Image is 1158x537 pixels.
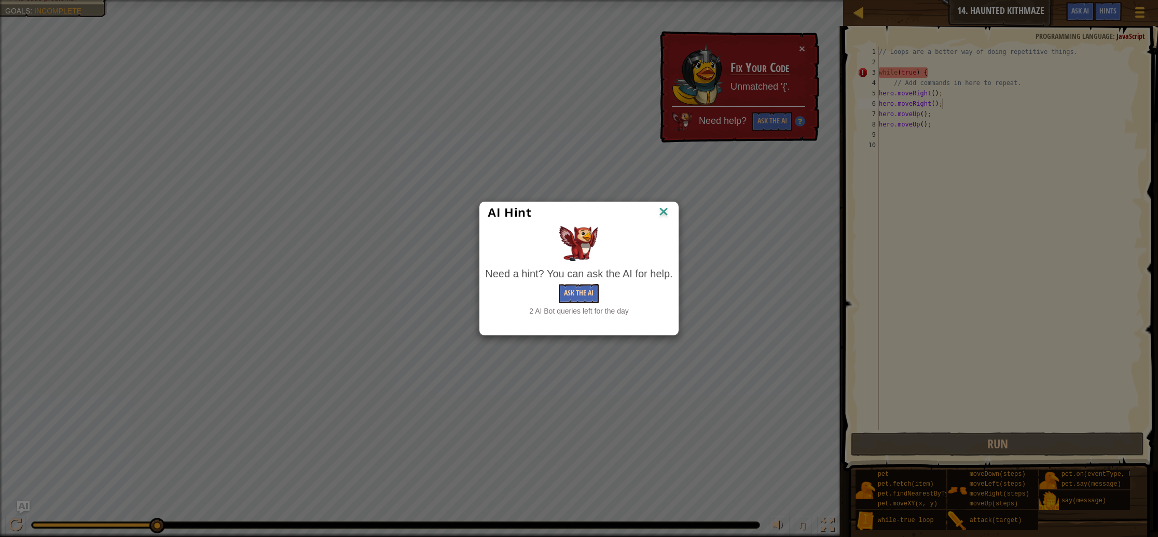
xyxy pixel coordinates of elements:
[657,205,670,220] img: IconClose.svg
[559,226,598,261] img: AI Hint Animal
[559,284,599,303] button: Ask the AI
[485,266,672,281] div: Need a hint? You can ask the AI for help.
[485,306,672,316] div: 2 AI Bot queries left for the day
[488,205,531,220] span: AI Hint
